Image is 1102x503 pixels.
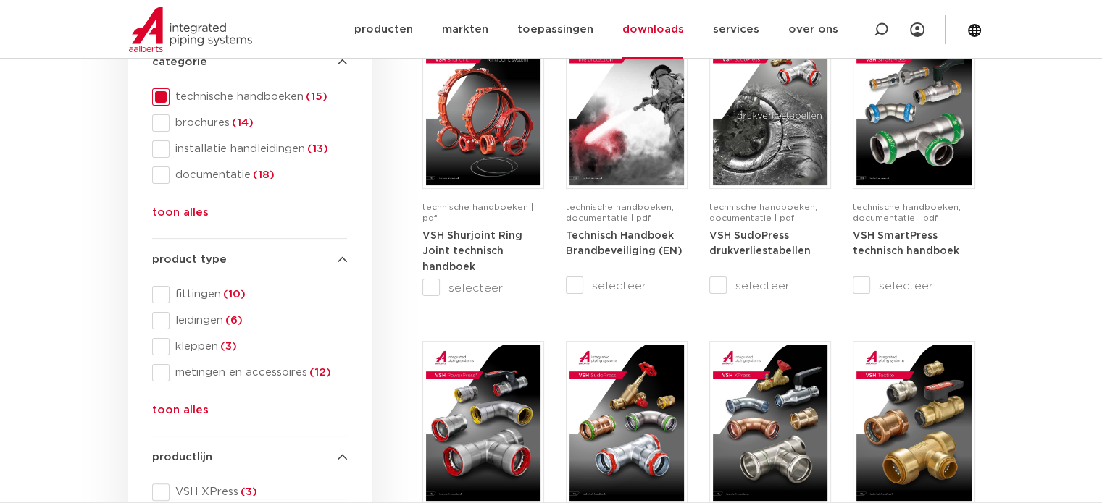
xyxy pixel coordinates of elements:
[713,345,827,501] img: VSH-XPress_A4TM_5008762_2025_4.1_NL-pdf.jpg
[853,203,961,222] span: technische handboeken, documentatie | pdf
[170,339,347,354] span: kleppen
[569,345,684,501] img: VSH-SudoPress_A4TM_5001604-2023-3.0_NL-pdf.jpg
[230,117,254,128] span: (14)
[304,91,327,102] span: (15)
[856,345,971,501] img: VSH-Tectite_A4TM_5009376-2024-2.0_NL-pdf.jpg
[223,315,243,326] span: (6)
[218,341,237,352] span: (3)
[170,313,347,328] span: leidingen
[709,231,811,257] strong: VSH SudoPress drukverliestabellen
[152,312,347,329] div: leidingen(6)
[152,364,347,381] div: metingen en accessoires(12)
[152,204,209,227] button: toon alles
[152,286,347,303] div: fittingen(10)
[152,402,209,425] button: toon alles
[152,338,347,355] div: kleppen(3)
[170,365,347,380] span: metingen en accessoires
[170,485,347,499] span: VSH XPress
[305,143,328,154] span: (13)
[426,345,540,501] img: VSH-PowerPress_A4TM_5008817_2024_3.1_NL-pdf.jpg
[152,140,347,158] div: installatie handleidingen(13)
[152,449,347,466] h4: productlijn
[422,230,522,272] a: VSH Shurjoint Ring Joint technisch handboek
[853,230,959,257] a: VSH SmartPress technisch handboek
[152,88,347,106] div: technische handboeken(15)
[566,230,683,257] a: Technisch Handboek Brandbeveiliging (EN)
[713,29,827,185] img: VSH-SudoPress_A4PLT_5007706_2024-2.0_NL-pdf.jpg
[307,367,331,378] span: (12)
[152,251,347,269] h4: product type
[569,29,684,185] img: FireProtection_A4TM_5007915_2025_2.0_EN-1-pdf.jpg
[152,54,347,71] h4: categorie
[426,29,540,185] img: VSH-Shurjoint-RJ_A4TM_5011380_2025_1.1_EN-pdf.jpg
[238,486,257,497] span: (3)
[152,483,347,501] div: VSH XPress(3)
[853,231,959,257] strong: VSH SmartPress technisch handboek
[709,203,817,222] span: technische handboeken, documentatie | pdf
[221,289,246,300] span: (10)
[422,231,522,272] strong: VSH Shurjoint Ring Joint technisch handboek
[170,142,347,156] span: installatie handleidingen
[566,203,674,222] span: technische handboeken, documentatie | pdf
[709,230,811,257] a: VSH SudoPress drukverliestabellen
[422,203,533,222] span: technische handboeken | pdf
[170,90,347,104] span: technische handboeken
[170,168,347,182] span: documentatie
[853,277,974,295] label: selecteer
[422,279,544,297] label: selecteer
[566,231,683,257] strong: Technisch Handboek Brandbeveiliging (EN)
[152,166,347,184] div: documentatie(18)
[566,277,688,295] label: selecteer
[152,114,347,132] div: brochures(14)
[170,116,347,130] span: brochures
[251,169,275,180] span: (18)
[170,287,347,302] span: fittingen
[709,277,831,295] label: selecteer
[856,29,971,185] img: VSH-SmartPress_A4TM_5009301_2023_2.0-EN-pdf.jpg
